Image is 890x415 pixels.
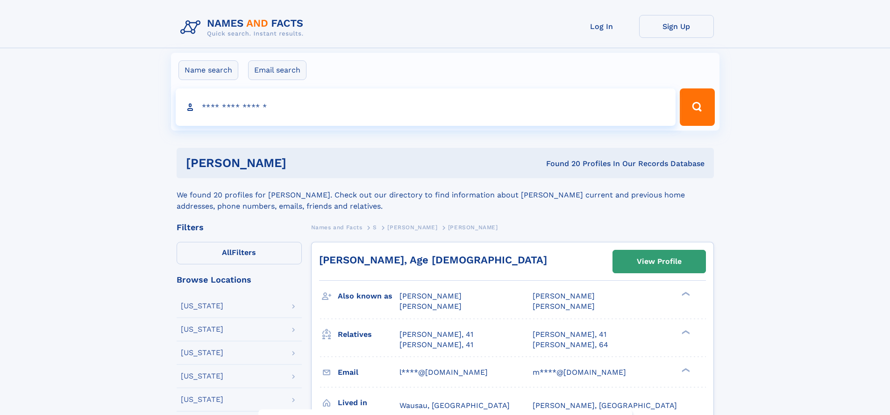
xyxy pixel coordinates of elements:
span: Wausau, [GEOGRAPHIC_DATA] [399,401,510,410]
h1: [PERSON_NAME] [186,157,416,169]
h3: Email [338,364,399,380]
span: [PERSON_NAME] [533,302,595,311]
a: S [373,221,377,233]
a: Names and Facts [311,221,363,233]
span: [PERSON_NAME] [533,291,595,300]
div: [US_STATE] [181,302,223,310]
div: View Profile [637,251,682,272]
a: Sign Up [639,15,714,38]
span: [PERSON_NAME] [399,302,462,311]
div: ❯ [679,367,691,373]
span: [PERSON_NAME] [387,224,437,231]
div: [US_STATE] [181,349,223,357]
label: Filters [177,242,302,264]
a: [PERSON_NAME], 64 [533,340,608,350]
input: search input [176,88,676,126]
span: [PERSON_NAME] [448,224,498,231]
a: [PERSON_NAME] [387,221,437,233]
label: Email search [248,60,306,80]
span: S [373,224,377,231]
h3: Also known as [338,288,399,304]
span: [PERSON_NAME], [GEOGRAPHIC_DATA] [533,401,677,410]
span: All [222,248,232,257]
h3: Lived in [338,395,399,411]
div: [US_STATE] [181,396,223,403]
a: [PERSON_NAME], 41 [399,329,473,340]
div: [US_STATE] [181,372,223,380]
a: [PERSON_NAME], 41 [533,329,606,340]
h3: Relatives [338,327,399,342]
div: Found 20 Profiles In Our Records Database [416,159,705,169]
div: [US_STATE] [181,326,223,333]
span: [PERSON_NAME] [399,291,462,300]
div: ❯ [679,329,691,335]
div: Browse Locations [177,276,302,284]
a: Log In [564,15,639,38]
img: Logo Names and Facts [177,15,311,40]
div: Filters [177,223,302,232]
a: [PERSON_NAME], Age [DEMOGRAPHIC_DATA] [319,254,547,266]
div: ❯ [679,291,691,297]
a: View Profile [613,250,705,273]
label: Name search [178,60,238,80]
a: [PERSON_NAME], 41 [399,340,473,350]
div: We found 20 profiles for [PERSON_NAME]. Check out our directory to find information about [PERSON... [177,178,714,212]
button: Search Button [680,88,714,126]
